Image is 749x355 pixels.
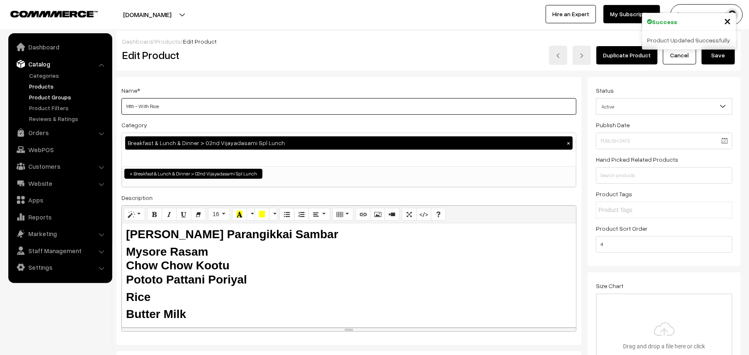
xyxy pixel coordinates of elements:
[10,226,109,241] a: Marketing
[702,46,735,64] button: Save
[596,236,732,253] input: Enter Number
[126,245,247,286] b: Mysore Rasam Chow Chow Kootu Pototo Pattani Poriyal
[10,11,98,17] img: COMMMERCE
[431,208,446,221] button: Help
[124,208,145,221] button: Style
[663,46,696,64] a: Cancel
[596,98,732,115] span: Active
[579,53,584,58] img: right-arrow.png
[247,208,255,221] button: More Color
[269,208,277,221] button: More Color
[176,208,191,221] button: Underline (CTRL+U)
[255,208,269,221] button: Background Color
[10,210,109,224] a: Reports
[596,99,732,114] span: Active
[724,15,731,27] button: Close
[596,121,630,129] label: Publish Date
[27,71,109,80] a: Categories
[122,49,370,62] h2: Edit Product
[385,208,400,221] button: Video
[546,5,596,23] a: Hire an Expert
[10,192,109,207] a: Apps
[121,86,140,95] label: Name
[596,46,658,64] a: Duplicate Product
[122,37,735,46] div: / /
[126,228,338,241] b: [PERSON_NAME] Parangikkai Sambar
[27,82,109,91] a: Products
[10,57,109,71] a: Catalog
[596,190,632,198] label: Product Tags
[596,86,614,95] label: Status
[596,224,648,233] label: Product Sort Order
[27,114,109,123] a: Reviews & Ratings
[10,243,109,258] a: Staff Management
[126,308,186,320] b: Butter Milk
[596,281,623,290] label: Size Chart
[27,104,109,112] a: Product Filters
[27,93,109,101] a: Product Groups
[122,38,153,45] a: Dashboard
[596,133,732,149] input: Publish Date
[191,208,206,221] button: Remove Font Style (CTRL+\)
[279,208,294,221] button: Unordered list (CTRL+SHIFT+NUM7)
[147,208,162,221] button: Bold (CTRL+B)
[309,208,330,221] button: Paragraph
[416,208,431,221] button: Code View
[724,13,731,28] span: ×
[10,125,109,140] a: Orders
[726,8,739,21] img: user
[642,31,736,49] div: Product Updated Successfully.
[121,193,153,202] label: Description
[183,38,217,45] span: Edit Product
[294,208,309,221] button: Ordered list (CTRL+SHIFT+NUM8)
[10,8,83,18] a: COMMMERCE
[598,206,671,214] input: Product Tags
[162,208,177,221] button: Italic (CTRL+I)
[370,208,385,221] button: Picture
[122,328,576,331] div: resize
[652,17,677,26] strong: Success
[125,136,573,150] div: Breakfast & Lunch & Dinner > 02nd Vijayadasami Spl Lunch
[603,5,660,23] a: My Subscription
[10,260,109,275] a: Settings
[232,208,247,221] button: Recent Color
[332,208,353,221] button: Table
[121,121,147,129] label: Category
[124,169,262,179] li: Breakfast & Lunch & Dinner > 02nd Vijayadasami Spl Lunch
[213,211,219,217] span: 16
[10,39,109,54] a: Dashboard
[121,98,576,115] input: Name
[10,176,109,191] a: Website
[130,170,133,177] span: ×
[10,142,109,157] a: WebPOS
[565,139,572,147] button: ×
[155,38,180,45] a: Products
[10,159,109,174] a: Customers
[670,4,743,25] button: [PERSON_NAME] s…
[596,155,678,164] label: Hand Picked Related Products
[356,208,371,221] button: Link (CTRL+K)
[402,208,417,221] button: Full Screen
[208,208,230,221] button: Font Size
[596,167,732,184] input: Search products
[556,53,561,58] img: left-arrow.png
[126,291,151,303] b: Rice
[94,4,200,25] button: [DOMAIN_NAME]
